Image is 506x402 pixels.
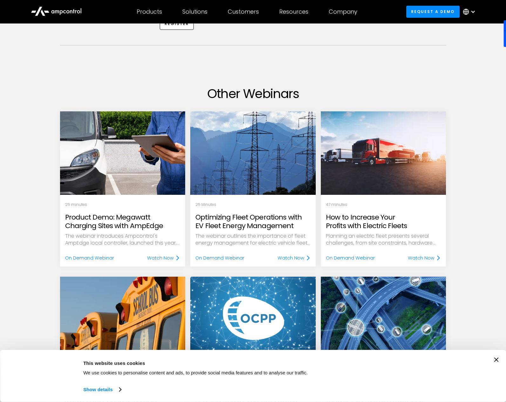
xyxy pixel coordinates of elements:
[326,233,441,247] p: Planning an electric fleet presents several challenges, from site constraints, hardware options, ...
[65,213,180,230] h2: Product Demo: Megawatt Charging Sites with AmpEdge
[279,8,308,15] div: Resources
[408,254,441,261] a: Watch Now
[60,111,186,195] img: AmpEdge - local controller for EV fleet solutions and MW charging sites
[137,8,162,15] div: Products
[190,277,316,360] img: Webinar: What Is OCPP and How to Use It For Smart Charging
[147,254,180,261] a: Watch Now
[65,233,180,247] p: The webinar introduces Ampcontrol's AmpEdge local controller, launched this year, to address spec...
[190,111,316,195] img: Charged Up: Optimizing Electric Fleets with Energy Management
[326,213,441,230] h2: How to Increase Your Profits with Electric Fleets
[182,8,207,15] div: Solutions
[65,254,114,261] div: On Demand Webinar
[60,277,186,360] img: Electric School Bus Fleet 101: Funding, Benefits and Stakeholder Involvement
[60,86,446,101] h2: Other Webinars
[228,8,259,15] div: Customers
[329,8,357,15] div: Company
[83,359,377,367] div: This website uses cookies
[321,111,446,195] img: How to Increase Your Profits with Electric Fleets
[326,254,375,261] div: On Demand Webinar
[195,254,244,261] div: On Demand Webinar
[147,254,174,261] div: Watch Now
[406,6,460,17] a: Request a demo
[160,18,194,30] a: Register
[83,385,121,394] a: Show details
[195,213,311,230] h2: Optimizing Fleet Operations with EV Fleet Energy Management
[83,370,308,375] span: We use cookies to personalise content and ads, to provide social media features and to analyse ou...
[195,233,311,247] p: The webinar outlines the importance of fleet energy management for electric vehicle fleet operati...
[195,202,311,207] p: 25 Minutes
[494,358,498,362] button: Close banner
[408,254,435,261] div: Watch Now
[65,202,180,207] p: 25 minutes
[391,358,482,376] button: Okay
[321,277,446,360] img: telematics in ev charging explained for fleets with ev charging expert
[278,254,304,261] div: Watch Now
[326,202,441,207] p: 47 minutes
[278,254,311,261] a: Watch Now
